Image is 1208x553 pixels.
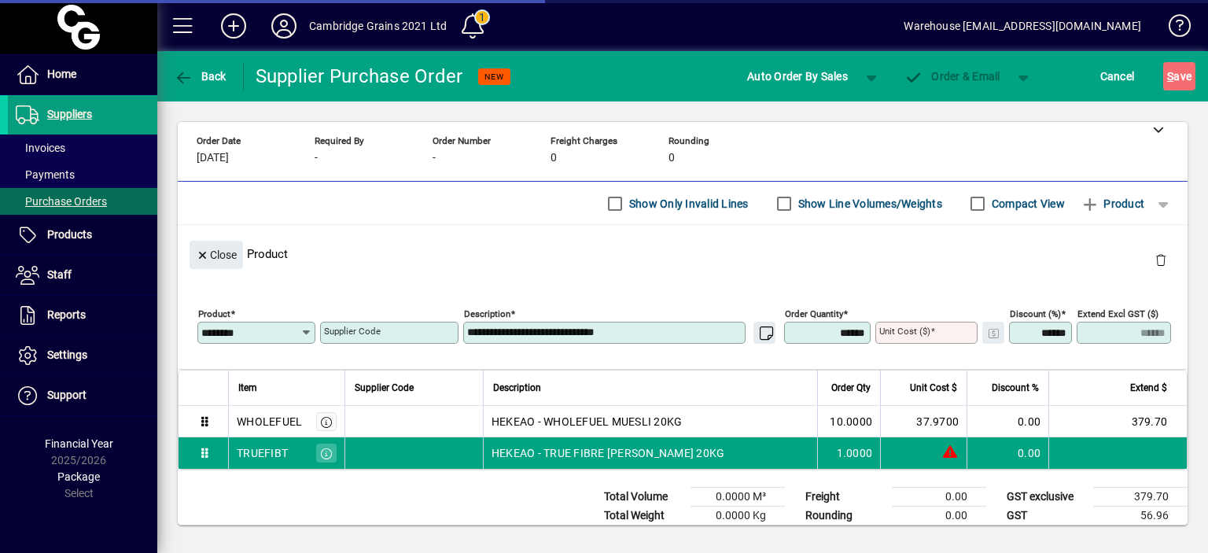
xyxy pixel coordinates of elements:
[1157,3,1188,54] a: Knowledge Base
[1100,64,1135,89] span: Cancel
[795,196,942,212] label: Show Line Volumes/Weights
[626,196,749,212] label: Show Only Invalid Lines
[8,216,157,255] a: Products
[324,326,381,337] mat-label: Supplier Code
[892,507,986,525] td: 0.00
[797,488,892,507] td: Freight
[992,379,1039,396] span: Discount %
[910,379,957,396] span: Unit Cost $
[1048,406,1187,437] td: 379.70
[170,62,230,90] button: Back
[178,225,1188,282] div: Product
[259,12,309,40] button: Profile
[1096,62,1139,90] button: Cancel
[596,507,691,525] td: Total Weight
[1163,62,1195,90] button: Save
[8,256,157,295] a: Staff
[817,437,880,469] td: 1.0000
[1010,308,1061,319] mat-label: Discount (%)
[464,308,510,319] mat-label: Description
[596,488,691,507] td: Total Volume
[904,13,1141,39] div: Warehouse [EMAIL_ADDRESS][DOMAIN_NAME]
[208,12,259,40] button: Add
[47,348,87,361] span: Settings
[989,196,1065,212] label: Compact View
[484,72,504,82] span: NEW
[1130,379,1167,396] span: Extend $
[16,142,65,154] span: Invoices
[8,135,157,161] a: Invoices
[47,68,76,80] span: Home
[897,62,1008,90] button: Order & Email
[196,242,237,268] span: Close
[8,55,157,94] a: Home
[16,168,75,181] span: Payments
[551,152,557,164] span: 0
[1093,488,1188,507] td: 379.70
[57,470,100,483] span: Package
[785,308,843,319] mat-label: Order Quantity
[492,445,725,461] span: HEKEAO - TRUE FIBRE [PERSON_NAME] 20KG
[691,507,785,525] td: 0.0000 Kg
[892,488,986,507] td: 0.00
[1077,308,1158,319] mat-label: Extend excl GST ($)
[493,379,541,396] span: Description
[1142,241,1180,278] button: Delete
[47,389,87,401] span: Support
[157,62,244,90] app-page-header-button: Back
[904,70,1000,83] span: Order & Email
[238,379,257,396] span: Item
[1093,507,1188,525] td: 56.96
[1167,64,1191,89] span: ave
[831,379,871,396] span: Order Qty
[47,108,92,120] span: Suppliers
[198,308,230,319] mat-label: Product
[45,437,113,450] span: Financial Year
[880,406,967,437] td: 37.9700
[999,507,1093,525] td: GST
[8,161,157,188] a: Payments
[16,195,107,208] span: Purchase Orders
[8,188,157,215] a: Purchase Orders
[433,152,436,164] span: -
[797,507,892,525] td: Rounding
[967,406,1048,437] td: 0.00
[8,296,157,335] a: Reports
[492,414,683,429] span: HEKEAO - WHOLEFUEL MUESLI 20KG
[47,228,92,241] span: Products
[739,62,856,90] button: Auto Order By Sales
[256,64,463,89] div: Supplier Purchase Order
[237,445,288,461] div: TRUEFIBT
[174,70,226,83] span: Back
[186,247,247,261] app-page-header-button: Close
[747,64,848,89] span: Auto Order By Sales
[355,379,414,396] span: Supplier Code
[817,406,880,437] td: 10.0000
[691,488,785,507] td: 0.0000 M³
[1167,70,1173,83] span: S
[668,152,675,164] span: 0
[47,308,86,321] span: Reports
[8,336,157,375] a: Settings
[315,152,318,164] span: -
[1142,253,1180,267] app-page-header-button: Delete
[47,268,72,281] span: Staff
[8,376,157,415] a: Support
[879,326,930,337] mat-label: Unit Cost ($)
[999,488,1093,507] td: GST exclusive
[197,152,229,164] span: [DATE]
[309,13,447,39] div: Cambridge Grains 2021 Ltd
[190,241,243,269] button: Close
[967,437,1048,469] td: 0.00
[237,414,302,429] div: WHOLEFUEL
